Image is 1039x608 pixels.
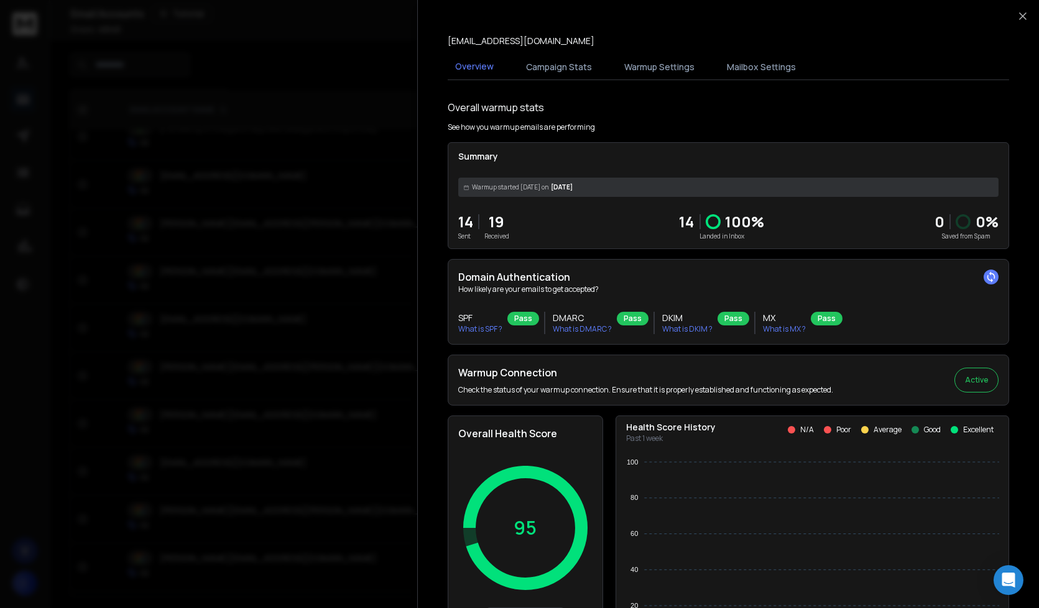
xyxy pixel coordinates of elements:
p: See how you warmup emails are performing [448,122,595,132]
p: Excellent [963,425,994,435]
button: Campaign Stats [519,53,599,81]
h2: Overall Health Score [458,426,593,441]
p: Poor [836,425,851,435]
p: How likely are your emails to get accepted? [458,284,999,294]
div: [DATE] [458,178,999,197]
button: Overview [448,53,501,81]
p: What is DMARC ? [553,324,612,334]
p: Past 1 week [626,433,716,443]
p: Health Score History [626,421,716,433]
p: 95 [514,517,537,539]
p: Good [924,425,941,435]
h2: Domain Authentication [458,270,999,284]
h3: DKIM [662,312,713,324]
p: Sent [458,232,473,241]
tspan: 80 [630,494,638,501]
p: Check the status of your warmup connection. Ensure that it is properly established and functionin... [458,385,833,395]
p: 14 [458,212,473,232]
h3: MX [763,312,806,324]
h3: SPF [458,312,502,324]
p: Landed in Inbox [680,232,765,241]
div: Pass [617,312,649,325]
button: Mailbox Settings [719,53,803,81]
div: Pass [811,312,843,325]
h2: Warmup Connection [458,365,833,380]
p: What is MX ? [763,324,806,334]
p: Received [484,232,509,241]
h3: DMARC [553,312,612,324]
p: What is SPF ? [458,324,502,334]
p: 100 % [726,212,765,232]
h1: Overall warmup stats [448,100,544,115]
strong: 0 [935,211,944,232]
p: [EMAIL_ADDRESS][DOMAIN_NAME] [448,35,594,47]
p: Summary [458,150,999,163]
button: Active [954,368,999,392]
p: Average [874,425,902,435]
div: Pass [718,312,749,325]
tspan: 100 [627,458,638,466]
div: Pass [507,312,539,325]
p: 14 [680,212,695,232]
p: 0 % [976,212,999,232]
tspan: 40 [630,566,638,573]
div: Open Intercom Messenger [994,565,1023,595]
p: What is DKIM ? [662,324,713,334]
p: 19 [484,212,509,232]
tspan: 60 [630,530,638,537]
p: Saved from Spam [935,232,999,241]
span: Warmup started [DATE] on [472,183,548,192]
p: N/A [800,425,814,435]
button: Warmup Settings [617,53,702,81]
